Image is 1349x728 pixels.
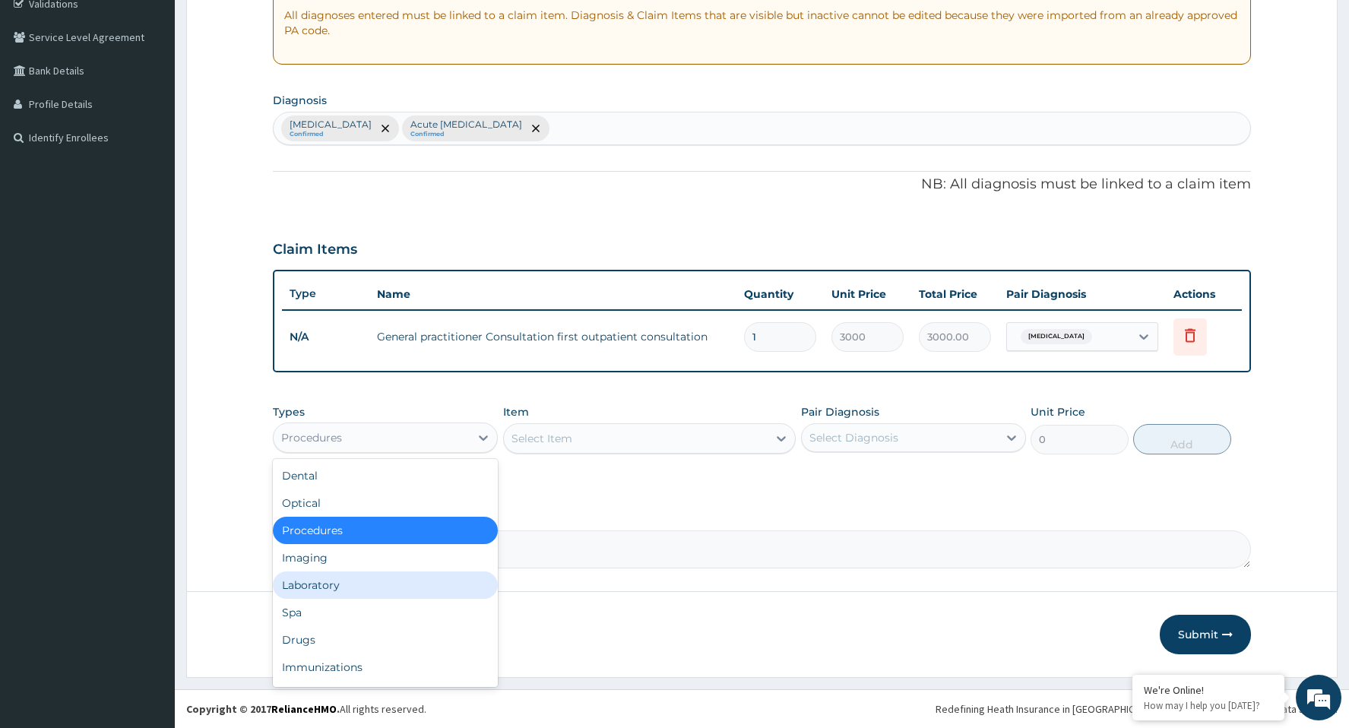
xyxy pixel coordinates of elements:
strong: Copyright © 2017 . [186,702,340,716]
th: Name [369,279,736,309]
div: Dental [273,462,498,489]
footer: All rights reserved. [175,689,1349,728]
div: Laboratory [273,571,498,599]
th: Actions [1166,279,1242,309]
th: Unit Price [824,279,911,309]
div: We're Online! [1144,683,1273,697]
th: Type [282,280,369,308]
label: Types [273,406,305,419]
p: All diagnoses entered must be linked to a claim item. Diagnosis & Claim Items that are visible bu... [284,8,1239,38]
p: [MEDICAL_DATA] [290,119,372,131]
div: Others [273,681,498,708]
div: Chat with us now [79,85,255,105]
p: Acute [MEDICAL_DATA] [410,119,522,131]
div: Immunizations [273,654,498,681]
p: NB: All diagnosis must be linked to a claim item [273,175,1250,195]
img: d_794563401_company_1708531726252_794563401 [28,76,62,114]
label: Item [503,404,529,419]
th: Total Price [911,279,999,309]
h3: Claim Items [273,242,357,258]
a: RelianceHMO [271,702,337,716]
div: Procedures [273,517,498,544]
p: How may I help you today? [1144,699,1273,712]
div: Optical [273,489,498,517]
th: Quantity [736,279,824,309]
span: remove selection option [529,122,543,135]
small: Confirmed [290,131,372,138]
div: Imaging [273,544,498,571]
button: Add [1133,424,1231,454]
label: Unit Price [1031,404,1085,419]
button: Submit [1160,615,1251,654]
textarea: Type your message and hit 'Enter' [8,415,290,468]
div: Select Diagnosis [809,430,898,445]
div: Procedures [281,430,342,445]
div: Spa [273,599,498,626]
div: Select Item [511,431,572,446]
div: Drugs [273,626,498,654]
label: Diagnosis [273,93,327,108]
span: We're online! [88,191,210,345]
td: General practitioner Consultation first outpatient consultation [369,321,736,352]
div: Minimize live chat window [249,8,286,44]
span: remove selection option [378,122,392,135]
label: Pair Diagnosis [801,404,879,419]
td: N/A [282,323,369,351]
th: Pair Diagnosis [999,279,1166,309]
label: Comment [273,509,1250,522]
small: Confirmed [410,131,522,138]
span: [MEDICAL_DATA] [1021,329,1092,344]
div: Redefining Heath Insurance in [GEOGRAPHIC_DATA] using Telemedicine and Data Science! [936,701,1338,717]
